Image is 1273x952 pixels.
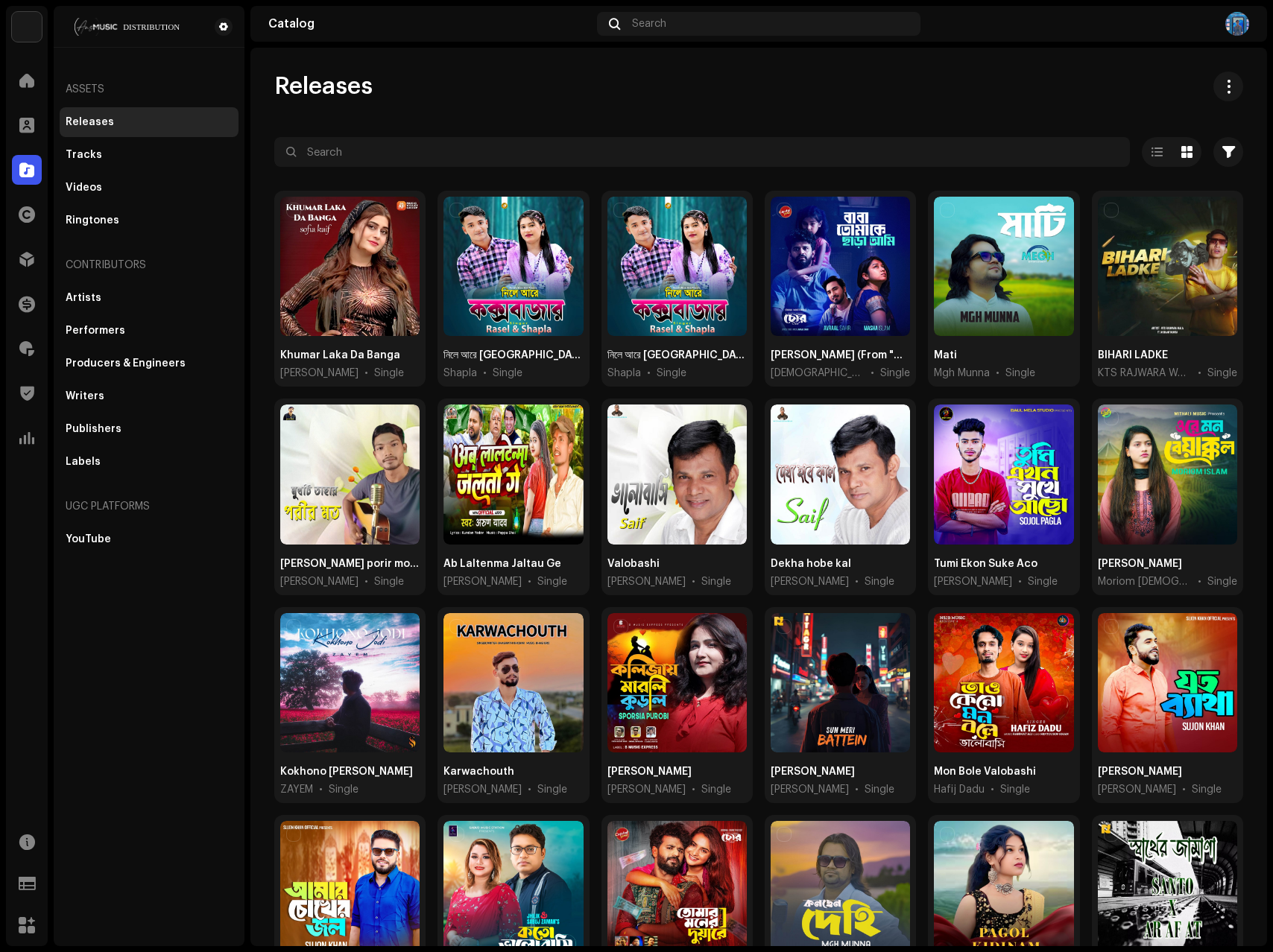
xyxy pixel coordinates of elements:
div: Labels [66,456,101,468]
re-m-nav-item: Artists [60,283,239,313]
div: Karwachouth [443,764,514,779]
div: Single [880,366,910,381]
div: Releases [66,116,114,128]
span: Moriom Islam [1098,574,1192,589]
div: Tumi Ekon Suke Aco [934,556,1037,571]
div: YouTube [66,533,111,545]
re-m-nav-item: Performers [60,316,239,346]
span: • [647,366,651,381]
div: Single [701,574,731,589]
span: Arun Yadav [443,574,522,589]
input: Search [274,137,1130,167]
div: Mati [934,348,957,363]
re-m-nav-item: Writers [60,381,239,411]
div: Single [374,574,404,589]
img: 5e4483b3-e6cb-4a99-9ad8-29ce9094b33b [1225,12,1249,36]
div: Single [1000,782,1030,797]
re-m-nav-item: Releases [60,107,239,137]
div: Valobashi [607,556,660,571]
div: Single [1207,574,1237,589]
img: 68a4b677-ce15-481d-9fcd-ad75b8f38328 [66,18,191,36]
div: নিলে আরে কক্সবাজার [607,348,747,363]
span: Arman Al Amin [771,782,849,797]
re-a-nav-header: Assets [60,72,239,107]
div: Single [493,366,522,381]
div: Ab Laltenma Jaltau Ge [443,556,561,571]
img: bb356b9b-6e90-403f-adc8-c282c7c2e227 [12,12,42,42]
span: • [319,782,323,797]
span: • [991,782,994,797]
re-m-nav-item: Publishers [60,414,239,444]
span: • [528,782,531,797]
span: Masha Islam [771,366,865,381]
div: Kolijay Marli Koral [607,764,692,779]
div: Publishers [66,423,121,435]
div: Single [374,366,404,381]
span: • [855,574,859,589]
span: • [364,366,368,381]
span: Sporsia Purobi [607,782,686,797]
div: Dekha hobe kal [771,556,851,571]
div: Single [1207,366,1237,381]
div: নিলে আরে কক্সবাজার [443,348,583,363]
div: Single [1005,366,1035,381]
div: Single [537,782,567,797]
span: Hafij Dadu [934,782,985,797]
span: KTS RAJWARA WALA [1098,366,1192,381]
div: Tracks [66,149,102,161]
div: Mukte tomar porir moto [280,556,420,571]
span: • [483,366,487,381]
span: ZAYEM [280,782,313,797]
span: Bhagirath Khichar [443,782,522,797]
div: Artists [66,292,101,304]
div: Kokhono Jodi [280,764,413,779]
re-m-nav-item: YouTube [60,524,239,554]
span: • [1198,574,1201,589]
div: Single [1028,574,1058,589]
re-m-nav-item: Videos [60,173,239,203]
span: Shapla [607,366,641,381]
span: Sujon Khan [1098,782,1176,797]
div: BIHARI LADKE [1098,348,1168,363]
span: • [1018,574,1022,589]
div: Single [329,782,358,797]
div: Baba Tomake Chara Ami (From "Chor") [771,348,910,363]
div: Single [1192,782,1222,797]
span: Sojol Pagla [934,574,1012,589]
span: Search [632,18,666,30]
re-a-nav-header: Contributors [60,247,239,283]
span: • [364,574,368,589]
div: Producers & Engineers [66,358,186,369]
div: Single [701,782,731,797]
span: • [692,782,695,797]
span: Mgh Munna [934,366,990,381]
div: Ore Mon Beyakkol [1098,556,1182,571]
div: Mon Bole Valobashi [934,764,1036,779]
span: Sofia Kaif [280,366,358,381]
re-m-nav-item: Producers & Engineers [60,349,239,378]
div: Khumar Laka Da Banga [280,348,400,363]
span: Jowel khan [280,574,358,589]
span: Saif [607,574,686,589]
span: Releases [274,72,373,101]
div: Writers [66,390,104,402]
div: Sun Meri Battein [771,764,855,779]
div: Single [865,574,894,589]
span: Shapla [443,366,477,381]
div: Joto Betha [1098,764,1182,779]
div: Single [657,366,686,381]
re-m-nav-item: Tracks [60,140,239,170]
re-a-nav-header: UGC Platforms [60,489,239,524]
div: Videos [66,182,102,194]
span: • [1198,366,1201,381]
span: • [528,574,531,589]
div: Single [537,574,567,589]
div: Catalog [268,18,591,30]
div: Performers [66,325,125,337]
span: • [1182,782,1186,797]
span: • [871,366,874,381]
span: • [996,366,999,381]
